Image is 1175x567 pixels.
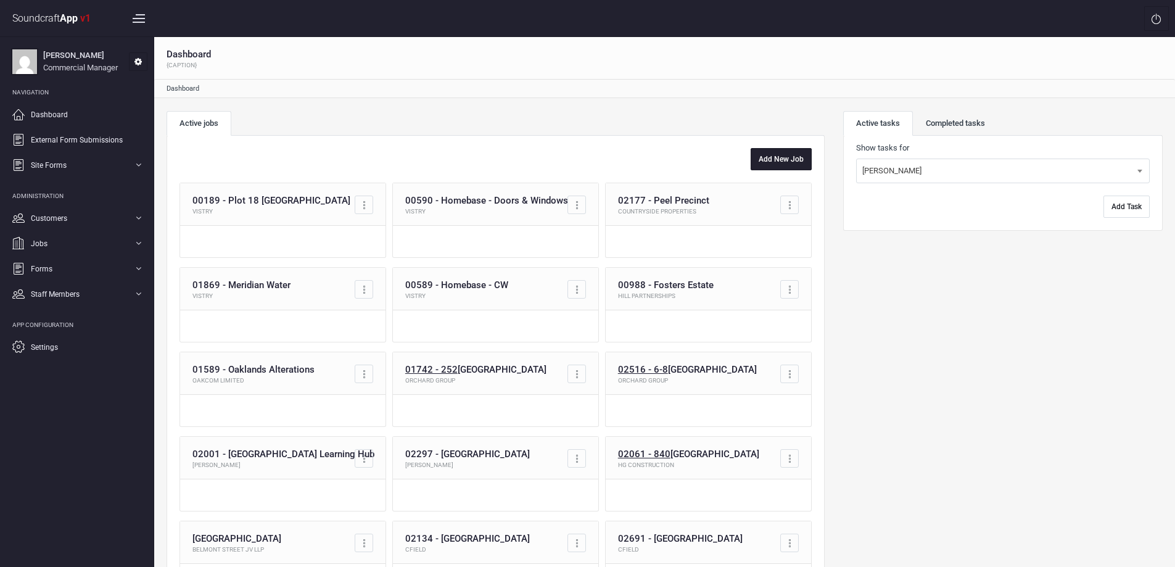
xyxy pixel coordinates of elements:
tcxspan: Call 02516 - 6-8 via 3CX [618,364,668,375]
p: Orchard Group [618,376,757,385]
label: Show tasks for [856,142,909,154]
p: Vistry [192,291,291,300]
p: CField [618,545,743,554]
span: Jobs [31,238,47,249]
h5: 01589 - Oaklands Alterations [192,363,315,376]
a: Add New Job [751,148,812,170]
p: {caption} [167,60,211,70]
p: Oakcom Limited [192,376,315,385]
h5: [GEOGRAPHIC_DATA] [405,363,546,376]
h5: [GEOGRAPHIC_DATA] [618,363,757,376]
button: Add Task [1103,196,1150,218]
strong: v1 [80,12,91,24]
span: Michael Bishop [856,159,1150,183]
p: [PERSON_NAME] [192,460,374,470]
a: Active jobs [167,111,231,136]
p: CField [405,545,530,554]
p: HG Construction [618,460,759,470]
a: External Form Submissions [6,127,147,152]
p: Belmont Street JV LLP [192,545,281,554]
h5: 02134 - [GEOGRAPHIC_DATA] [405,532,530,545]
p: Vistry [192,207,350,216]
h5: 02001 - [GEOGRAPHIC_DATA] Learning Hub [192,448,374,460]
p: Vistry [405,291,508,300]
span: Dashboard [31,109,68,120]
h5: [GEOGRAPHIC_DATA] [192,532,281,545]
a: Forms [6,256,147,281]
h5: 00590 - Homebase - Doors & Windows [405,194,568,207]
a: Customers [6,205,147,230]
a: Completed tasks [913,111,998,136]
span: Forms [31,263,52,275]
span: Staff Members [31,289,80,300]
span: Commercial Manager [43,63,118,72]
li: Navigation [6,80,147,99]
tcxspan: Call 01742 - 252 via 3CX [405,364,458,375]
h5: 00988 - Fosters Estate [618,279,714,291]
h5: 02297 - [GEOGRAPHIC_DATA] [405,448,530,460]
span: Site Forms [31,160,67,171]
a: Site Forms [6,152,147,177]
p: [PERSON_NAME] [405,460,530,470]
h5: 02691 - [GEOGRAPHIC_DATA] [618,532,743,545]
p: Hill Partnerships [618,291,714,300]
strong: App [60,12,78,24]
h5: 00189 - Plot 18 [GEOGRAPHIC_DATA] [192,194,350,207]
a: Active tasks [843,111,913,136]
h5: [GEOGRAPHIC_DATA] [618,448,759,460]
span: External Form Submissions [31,135,123,146]
span: Customers [31,213,67,224]
p: Countryside Properties [618,207,709,216]
li: App Configuration [6,313,147,331]
a: Dashboard [6,102,147,126]
span: Settings [31,342,58,353]
h5: 01869 - Meridian Water [192,279,291,291]
tcxspan: Call 02061 - 840 via 3CX [618,449,670,460]
span: Michael Bishop [857,159,1149,183]
p: Vistry [405,207,568,216]
h5: 00589 - Homebase - CW [405,279,508,291]
p: Orchard Group [405,376,546,385]
li: Administration [6,184,147,202]
li: Dashboard [167,83,199,95]
a: Settings [6,334,147,359]
a: Jobs [6,231,147,255]
h5: 02177 - Peel Precinct [618,194,709,207]
h1: Dashboard [167,48,211,60]
a: Staff Members [6,281,147,306]
strong: [PERSON_NAME] [43,51,104,60]
nav: breadcrumb [154,37,1175,97]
